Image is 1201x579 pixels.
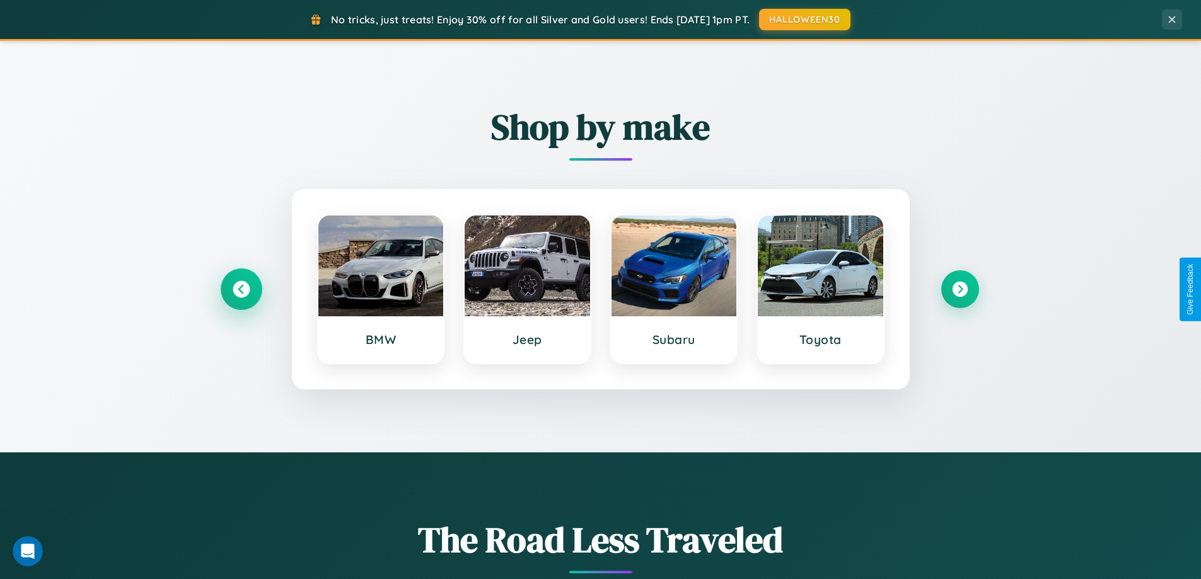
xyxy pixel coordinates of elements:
[770,332,871,347] h3: Toyota
[13,536,43,566] iframe: Intercom live chat
[223,515,979,564] h1: The Road Less Traveled
[759,9,850,30] button: HALLOWEEN30
[1186,264,1195,315] div: Give Feedback
[624,332,724,347] h3: Subaru
[331,13,750,26] span: No tricks, just treats! Enjoy 30% off for all Silver and Gold users! Ends [DATE] 1pm PT.
[223,103,979,151] h2: Shop by make
[477,332,577,347] h3: Jeep
[331,332,431,347] h3: BMW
